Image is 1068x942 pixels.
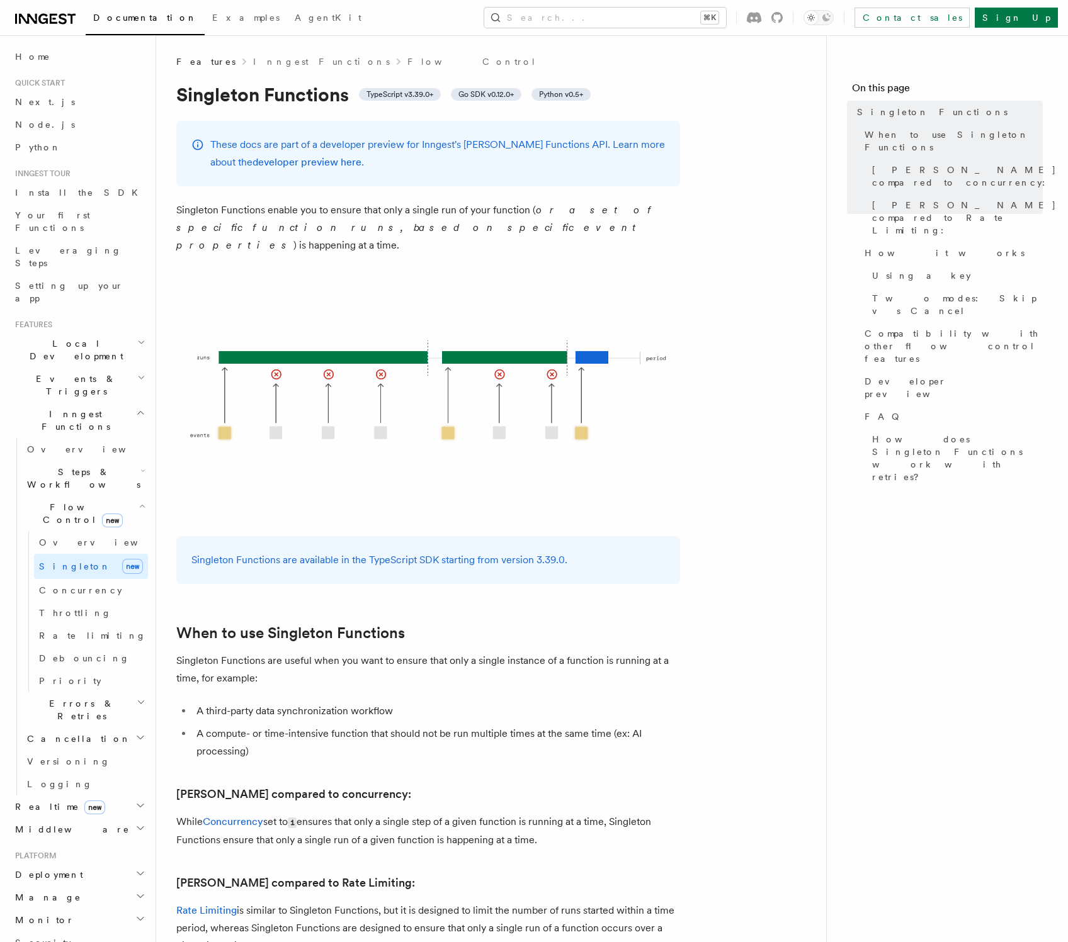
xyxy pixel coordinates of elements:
[10,863,148,886] button: Deployment
[458,89,514,99] span: Go SDK v0.12.0+
[852,101,1043,123] a: Singleton Functions
[176,624,405,642] a: When to use Singleton Functions
[860,242,1043,264] a: How it works
[84,800,105,814] span: new
[10,45,148,68] a: Home
[34,579,148,602] a: Concurrency
[857,106,1008,118] span: Singleton Functions
[10,337,137,362] span: Local Development
[484,8,726,28] button: Search...⌘K
[855,8,970,28] a: Contact sales
[39,537,169,547] span: Overview
[22,732,131,745] span: Cancellation
[10,403,148,438] button: Inngest Functions
[10,373,137,398] span: Events & Triggers
[34,624,148,647] a: Rate limiting
[253,55,390,68] a: Inngest Functions
[176,904,237,916] a: Rate Limiting
[10,438,148,795] div: Inngest Functions
[15,281,123,303] span: Setting up your app
[10,113,148,136] a: Node.js
[176,83,680,106] h1: Singleton Functions
[10,909,148,931] button: Monitor
[10,823,130,836] span: Middleware
[10,78,65,88] span: Quick start
[872,292,1043,317] span: Two modes: Skip vs Cancel
[193,702,680,720] li: A third-party data synchronization workflow
[34,602,148,624] a: Throttling
[975,8,1058,28] a: Sign Up
[39,676,101,686] span: Priority
[193,725,680,760] li: A compute- or time-intensive function that should not be run multiple times at the same time (ex:...
[176,269,680,521] img: Singleton Functions only process one run at a time.
[15,142,61,152] span: Python
[10,332,148,367] button: Local Development
[176,201,680,254] p: Singleton Functions enable you to ensure that only a single run of your function ( ) is happening...
[22,692,148,727] button: Errors & Retries
[15,50,50,63] span: Home
[10,320,52,330] span: Features
[10,181,148,204] a: Install the SDK
[22,461,148,496] button: Steps & Workflows
[176,874,415,892] a: [PERSON_NAME] compared to Rate Limiting:
[10,795,148,818] button: Realtimenew
[22,697,137,722] span: Errors & Retries
[865,128,1043,154] span: When to use Singleton Functions
[15,188,145,198] span: Install the SDK
[860,370,1043,405] a: Developer preview
[39,561,111,571] span: Singleton
[10,891,81,904] span: Manage
[210,136,665,171] p: These docs are part of a developer preview for Inngest's [PERSON_NAME] Functions API. Learn more ...
[15,120,75,130] span: Node.js
[22,773,148,795] a: Logging
[22,531,148,692] div: Flow Controlnew
[860,322,1043,370] a: Compatibility with other flow control features
[701,11,719,24] kbd: ⌘K
[865,247,1025,259] span: How it works
[10,136,148,159] a: Python
[867,194,1043,242] a: [PERSON_NAME] compared to Rate Limiting:
[15,97,75,107] span: Next.js
[176,204,657,251] em: or a set of specific function runs, based on specific event properties
[865,327,1043,365] span: Compatibility with other flow control features
[287,4,369,34] a: AgentKit
[203,816,263,827] a: Concurrency
[176,813,680,849] p: While set to ensures that only a single step of a given function is running at a time, Singleton ...
[10,239,148,274] a: Leveraging Steps
[253,156,361,168] a: developer preview here
[867,159,1043,194] a: [PERSON_NAME] compared to concurrency:
[102,513,123,527] span: new
[867,428,1043,488] a: How does Singleton Functions work with retries?
[27,779,93,789] span: Logging
[288,817,297,828] code: 1
[10,868,83,881] span: Deployment
[10,367,148,403] button: Events & Triggers
[852,81,1043,101] h4: On this page
[93,13,197,23] span: Documentation
[22,727,148,750] button: Cancellation
[10,408,136,433] span: Inngest Functions
[15,245,122,268] span: Leveraging Steps
[27,444,157,454] span: Overview
[860,405,1043,428] a: FAQ
[860,123,1043,159] a: When to use Singleton Functions
[86,4,205,35] a: Documentation
[39,585,122,595] span: Concurrency
[295,13,361,23] span: AgentKit
[176,55,236,68] span: Features
[22,496,148,531] button: Flow Controlnew
[872,269,971,282] span: Using a key
[539,89,583,99] span: Python v0.5+
[865,375,1043,400] span: Developer preview
[10,274,148,310] a: Setting up your app
[10,886,148,909] button: Manage
[212,13,280,23] span: Examples
[34,670,148,692] a: Priority
[22,501,139,526] span: Flow Control
[366,89,433,99] span: TypeScript v3.39.0+
[22,438,148,461] a: Overview
[10,818,148,841] button: Middleware
[10,851,57,861] span: Platform
[27,756,110,766] span: Versioning
[867,287,1043,322] a: Two modes: Skip vs Cancel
